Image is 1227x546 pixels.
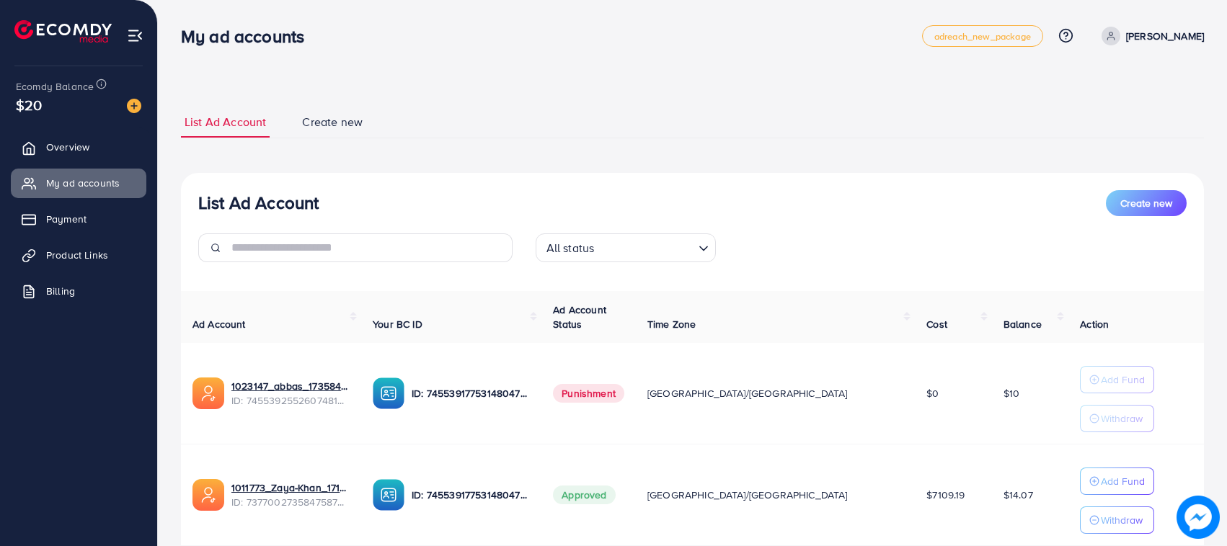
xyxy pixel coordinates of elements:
[1120,196,1172,210] span: Create new
[46,176,120,190] span: My ad accounts
[1096,27,1204,45] a: [PERSON_NAME]
[926,386,939,400] span: $0
[231,495,350,509] span: ID: 7377002735847587841
[1004,386,1019,400] span: $10
[647,488,848,502] span: [GEOGRAPHIC_DATA]/[GEOGRAPHIC_DATA]
[16,79,94,94] span: Ecomdy Balance
[185,114,266,130] span: List Ad Account
[198,192,319,213] h3: List Ad Account
[647,317,696,331] span: Time Zone
[553,303,606,331] span: Ad Account Status
[647,386,848,400] span: [GEOGRAPHIC_DATA]/[GEOGRAPHIC_DATA]
[412,486,530,504] p: ID: 7455391775314804752
[181,26,316,47] h3: My ad accounts
[127,99,141,113] img: image
[192,317,246,331] span: Ad Account
[544,238,598,259] span: All status
[1101,410,1143,427] p: Withdraw
[1179,498,1217,536] img: image
[192,479,224,511] img: ic-ads-acc.e4c84228.svg
[302,114,363,130] span: Create new
[231,379,350,408] div: <span class='underline'>1023147_abbas_1735843853887</span></br>7455392552607481857
[373,317,422,331] span: Your BC ID
[412,385,530,402] p: ID: 7455391775314804752
[1106,190,1187,216] button: Create new
[11,133,146,161] a: Overview
[1080,405,1154,432] button: Withdraw
[553,384,624,403] span: Punishment
[231,379,350,393] a: 1023147_abbas_1735843853887
[1101,473,1145,490] p: Add Fund
[46,140,89,154] span: Overview
[926,488,965,502] span: $7109.19
[14,20,112,42] img: logo
[1004,488,1033,502] span: $14.07
[1004,317,1042,331] span: Balance
[231,393,350,408] span: ID: 7455392552607481857
[926,317,947,331] span: Cost
[1080,506,1154,534] button: Withdraw
[11,241,146,269] a: Product Links
[231,480,350,510] div: <span class='underline'>1011773_Zaya-Khan_1717592302951</span></br>7377002735847587841
[598,235,692,259] input: Search for option
[1126,27,1204,45] p: [PERSON_NAME]
[1080,366,1154,393] button: Add Fund
[1080,317,1109,331] span: Action
[127,27,143,44] img: menu
[11,277,146,305] a: Billing
[11,205,146,233] a: Payment
[46,248,108,262] span: Product Links
[536,233,716,262] div: Search for option
[934,32,1031,41] span: adreach_new_package
[553,485,615,504] span: Approved
[373,479,404,511] img: ic-ba-acc.ded83a64.svg
[46,212,87,226] span: Payment
[46,284,75,298] span: Billing
[1101,511,1143,529] p: Withdraw
[373,377,404,409] img: ic-ba-acc.ded83a64.svg
[922,25,1043,47] a: adreach_new_package
[11,169,146,197] a: My ad accounts
[231,480,350,495] a: 1011773_Zaya-Khan_1717592302951
[192,377,224,409] img: ic-ads-acc.e4c84228.svg
[1101,371,1145,388] p: Add Fund
[16,94,42,115] span: $20
[1080,467,1154,495] button: Add Fund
